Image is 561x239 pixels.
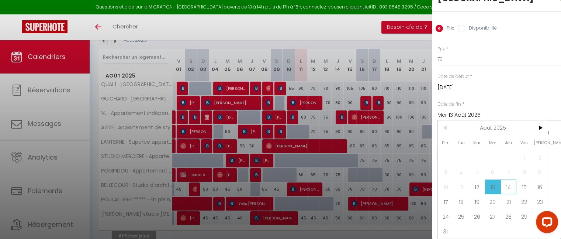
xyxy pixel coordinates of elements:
span: 26 [469,209,485,224]
span: 19 [469,194,485,209]
span: 10 [438,180,454,194]
span: 28 [501,209,516,224]
span: 13 [485,180,501,194]
span: Août 2025 [454,120,532,135]
span: < [438,120,454,135]
span: [PERSON_NAME] [532,135,548,150]
span: Lun [454,135,470,150]
label: Prix [443,25,454,33]
span: 21 [501,194,516,209]
label: Disponibilité [465,25,497,33]
label: Date de fin [437,101,461,108]
span: 25 [454,209,470,224]
span: 7 [501,165,516,180]
span: 8 [516,165,532,180]
span: 3 [438,165,454,180]
span: 17 [438,194,454,209]
span: Dim [438,135,454,150]
span: 31 [438,224,454,239]
span: 1 [516,150,532,165]
span: 27 [485,209,501,224]
span: Mer [485,135,501,150]
span: > [532,120,548,135]
span: 24 [438,209,454,224]
span: 5 [469,165,485,180]
span: 2 [532,150,548,165]
iframe: LiveChat chat widget [530,208,561,239]
span: 9 [532,165,548,180]
span: 18 [454,194,470,209]
span: Jeu [501,135,516,150]
span: 11 [454,180,470,194]
span: 14 [501,180,516,194]
span: 16 [532,180,548,194]
span: 20 [485,194,501,209]
span: 6 [485,165,501,180]
label: Date de début [437,73,469,80]
span: 23 [532,194,548,209]
span: 15 [516,180,532,194]
span: 22 [516,194,532,209]
span: Mar [469,135,485,150]
span: 4 [454,165,470,180]
span: Ven [516,135,532,150]
span: 12 [469,180,485,194]
label: Prix [437,46,445,53]
span: 29 [516,209,532,224]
